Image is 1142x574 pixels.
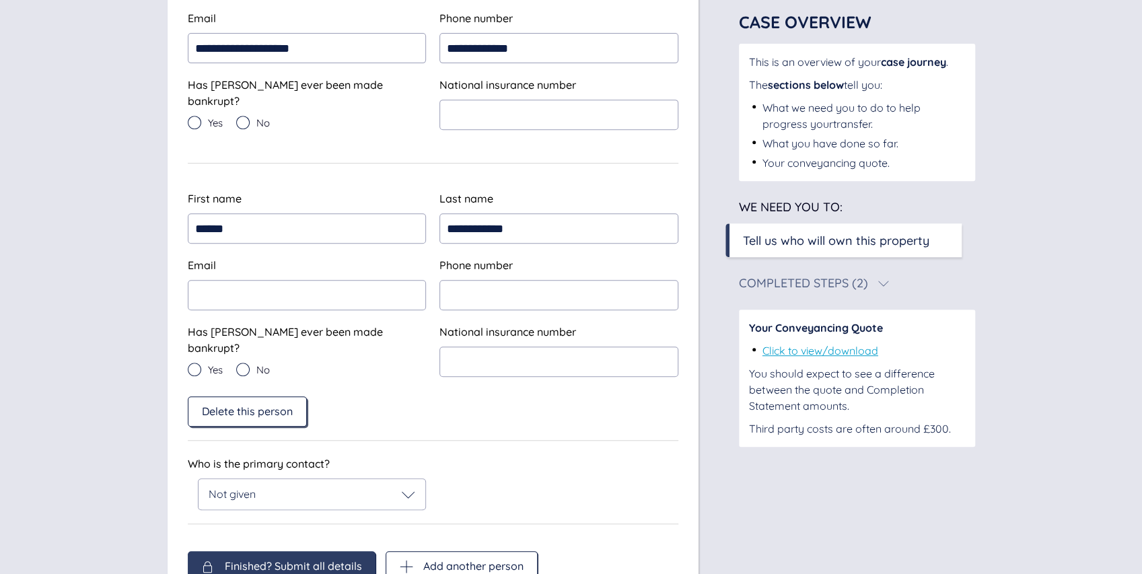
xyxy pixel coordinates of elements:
[762,155,890,171] div: Your conveyancing quote.
[749,421,965,437] div: Third party costs are often around £300.
[439,78,576,92] span: National insurance number
[188,11,216,25] span: Email
[439,192,493,205] span: Last name
[739,199,843,215] span: We need you to:
[749,321,883,334] span: Your Conveyancing Quote
[188,457,330,470] span: Who is the primary contact?
[881,55,946,69] span: case journey
[188,258,216,272] span: Email
[768,78,844,92] span: sections below
[439,258,513,272] span: Phone number
[188,325,383,355] span: Has [PERSON_NAME] ever been made bankrupt?
[762,100,965,132] div: What we need you to do to help progress your transfer .
[439,325,576,338] span: National insurance number
[749,77,965,93] div: The tell you:
[423,560,524,572] span: Add another person
[209,487,256,501] span: Not given
[743,231,929,250] div: Tell us who will own this property
[739,277,868,289] div: Completed Steps (2)
[749,365,965,414] div: You should expect to see a difference between the quote and Completion Statement amounts.
[202,405,293,417] span: Delete this person
[749,54,965,70] div: This is an overview of your .
[225,560,362,572] span: Finished? Submit all details
[256,118,270,128] span: No
[762,135,898,151] div: What you have done so far.
[208,118,223,128] span: Yes
[256,365,270,375] span: No
[188,78,383,108] span: Has [PERSON_NAME] ever been made bankrupt?
[439,11,513,25] span: Phone number
[739,11,871,32] span: Case Overview
[762,344,878,357] a: Click to view/download
[188,192,242,205] span: First name
[208,365,223,375] span: Yes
